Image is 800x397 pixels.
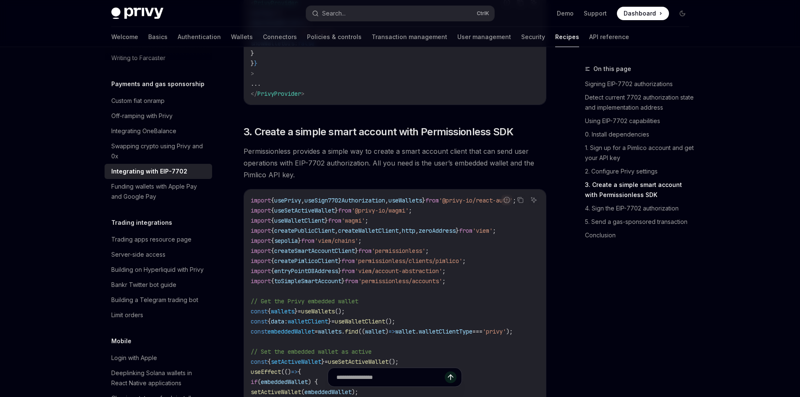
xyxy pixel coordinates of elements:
[422,197,425,204] span: }
[585,178,696,202] a: 3. Create a simple smart account with Permissionless SDK
[322,8,346,18] div: Search...
[301,197,304,204] span: ,
[274,227,335,234] span: createPublicClient
[335,308,345,315] span: ();
[251,217,271,224] span: import
[111,126,176,136] div: Integrating OneBalance
[585,165,696,178] a: 2. Configure Privy settings
[251,90,257,97] span: </
[442,267,446,275] span: ;
[244,145,546,181] span: Permissionless provides a simple way to create a smart account client that can send user operatio...
[271,277,274,285] span: {
[331,318,335,325] span: =
[105,139,212,164] a: Swapping crypto using Privy and 0x
[268,358,271,365] span: {
[439,197,513,204] span: '@privy-io/react-auth'
[338,257,341,265] span: }
[111,295,198,305] div: Building a Telegram trading bot
[111,181,207,202] div: Funding wallets with Apple Pay and Google Pay
[271,207,274,214] span: {
[111,265,204,275] div: Building on Hyperliquid with Privy
[271,318,284,325] span: data
[358,277,442,285] span: 'permissionless/accounts'
[274,237,298,245] span: sepolia
[111,353,157,363] div: Login with Apple
[294,308,298,315] span: }
[318,328,341,335] span: wallets
[284,318,288,325] span: :
[274,217,325,224] span: useWalletClient
[345,328,358,335] span: find
[585,128,696,141] a: 0. Install dependencies
[271,227,274,234] span: {
[271,358,321,365] span: setActiveWallet
[111,218,172,228] h5: Trading integrations
[341,277,345,285] span: }
[445,371,456,383] button: Send message
[111,27,138,47] a: Welcome
[624,9,656,18] span: Dashboard
[111,111,173,121] div: Off-ramping with Privy
[483,328,506,335] span: 'privy'
[251,297,358,305] span: // Get the Privy embedded wallet
[365,328,385,335] span: wallet
[385,197,388,204] span: ,
[251,237,271,245] span: import
[304,197,385,204] span: useSign7702Authorization
[372,27,447,47] a: Transaction management
[477,10,489,17] span: Ctrl K
[251,50,254,57] span: }
[338,267,341,275] span: }
[105,124,212,139] a: Integrating OneBalance
[462,257,466,265] span: ;
[419,227,456,234] span: zeroAddress
[472,328,483,335] span: ===
[274,267,338,275] span: entryPoint08Address
[306,6,494,21] button: Search...CtrlK
[274,257,338,265] span: createPimlicoClient
[442,277,446,285] span: ;
[555,27,579,47] a: Recipes
[271,217,274,224] span: {
[251,227,271,234] span: import
[251,277,271,285] span: import
[335,227,338,234] span: ,
[358,328,365,335] span: ((
[355,267,442,275] span: 'viem/account-abstraction'
[584,9,607,18] a: Support
[395,328,415,335] span: wallet
[521,27,545,47] a: Security
[111,141,207,161] div: Swapping crypto using Privy and 0x
[105,308,212,323] a: Limit orders
[345,277,358,285] span: from
[385,318,395,325] span: ();
[111,96,165,106] div: Custom fiat onramp
[528,195,539,205] button: Ask AI
[415,227,419,234] span: ,
[358,247,372,255] span: from
[338,227,399,234] span: createWalletClient
[105,247,212,262] a: Server-side access
[111,310,143,320] div: Limit orders
[105,164,212,179] a: Integrating with EIP-7702
[251,328,268,335] span: const
[111,368,207,388] div: Deeplinking Solana wallets in React Native applications
[325,217,328,224] span: }
[315,237,358,245] span: 'viem/chains'
[493,227,496,234] span: ;
[271,197,274,204] span: {
[111,79,205,89] h5: Payments and gas sponsorship
[251,257,271,265] span: import
[105,179,212,204] a: Funding wallets with Apple Pay and Google Pay
[328,318,331,325] span: }
[263,27,297,47] a: Connectors
[268,318,271,325] span: {
[271,257,274,265] span: {
[254,60,257,67] span: }
[338,207,351,214] span: from
[341,328,345,335] span: .
[676,7,689,20] button: Toggle dark mode
[557,9,574,18] a: Demo
[105,365,212,391] a: Deeplinking Solana wallets in React Native applications
[274,277,341,285] span: toSimpleSmartAccount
